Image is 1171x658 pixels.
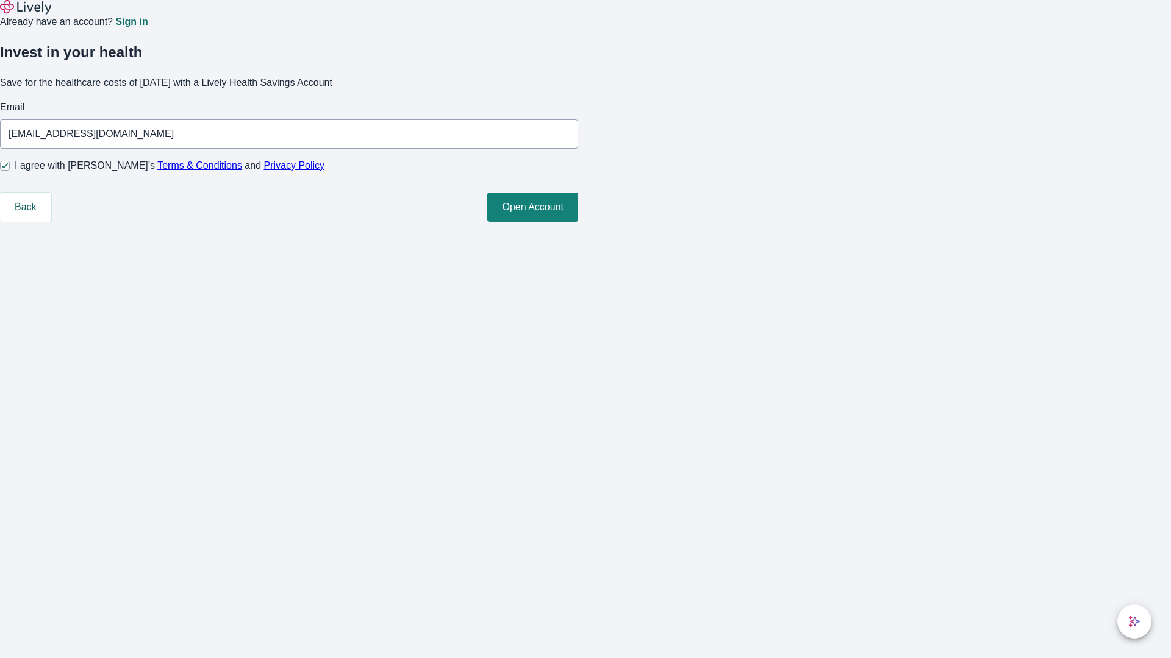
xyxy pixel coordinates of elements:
a: Privacy Policy [264,160,325,171]
span: I agree with [PERSON_NAME]’s and [15,158,324,173]
a: Sign in [115,17,148,27]
button: Open Account [487,193,578,222]
svg: Lively AI Assistant [1128,615,1141,628]
button: chat [1117,604,1151,639]
a: Terms & Conditions [157,160,242,171]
